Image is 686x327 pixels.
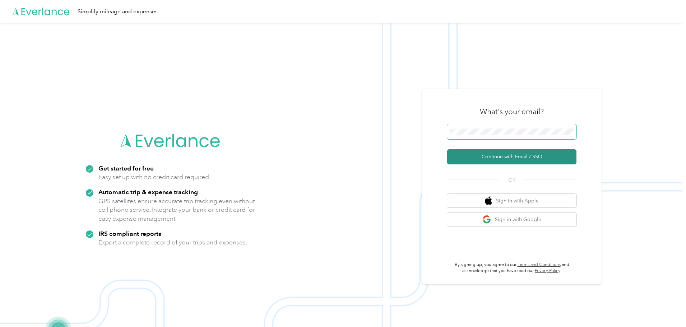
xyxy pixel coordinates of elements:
[447,149,576,164] button: Continue with Email / SSO
[447,212,576,226] button: google logoSign in with Google
[98,188,198,196] strong: Automatic trip & expense tracking
[98,173,209,182] p: Easy set up with no credit card required
[98,238,247,247] p: Export a complete record of your trips and expenses.
[447,262,576,274] p: By signing up, you agree to our and acknowledge that you have read our .
[78,7,158,16] div: Simplify mileage and expenses
[535,268,560,274] a: Privacy Policy
[480,107,544,117] h3: What's your email?
[518,262,561,267] a: Terms and Conditions
[447,194,576,208] button: apple logoSign in with Apple
[98,197,255,223] p: GPS satellites ensure accurate trip tracking even without cell phone service. Integrate your bank...
[485,196,492,205] img: apple logo
[482,215,491,224] img: google logo
[499,176,524,184] span: OR
[98,230,161,237] strong: IRS compliant reports
[98,164,154,172] strong: Get started for free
